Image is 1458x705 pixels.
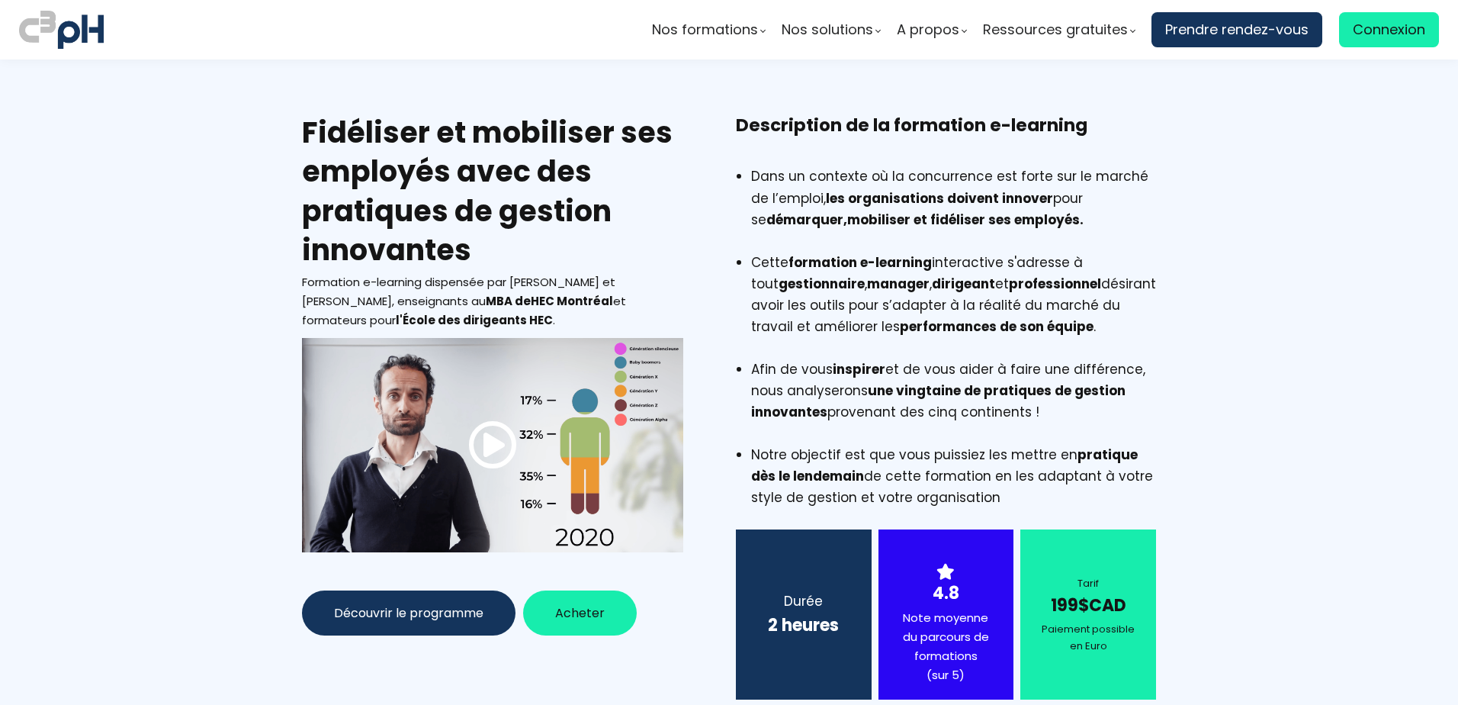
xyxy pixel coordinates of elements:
[751,359,1156,444] li: Afin de vous et de vous aider à faire une différence, nous analyserons provenant des cinq contine...
[1039,621,1137,655] div: Paiement possible en Euro
[531,293,613,309] b: EC Montréal
[983,18,1128,41] span: Ressources gratuites
[867,275,930,293] b: manager
[897,18,959,41] span: A propos
[531,293,539,309] strong: H
[751,252,1156,359] li: Cette interactive s'adresse à tout , , et désirant avoir les outils pour s’adapter à la réalité d...
[898,666,995,685] div: (sur 5)
[751,166,1156,251] li: Dans un contexte où la concurrence est forte sur le marché de l’emploi, pour se
[1353,18,1425,41] span: Connexion
[1339,12,1439,47] a: Connexion
[1009,275,1101,293] b: professionnel
[751,381,1126,421] b: une vingtaine de pratiques de gestion innovantes
[396,312,553,328] b: l'École des dirigeants HEC
[755,591,853,612] div: Durée
[768,613,839,637] b: 2 heures
[19,8,104,52] img: logo C3PH
[302,591,515,636] button: Découvrir le programme
[900,317,1093,336] b: performances de son équipe
[652,18,758,41] span: Nos formations
[782,18,873,41] span: Nos solutions
[932,275,995,293] b: dirigeant
[1051,594,1126,617] strong: 199$CAD
[766,211,1080,229] b: démarquer,
[523,591,637,636] button: Acheter
[826,189,1053,208] b: les organisations doivent innover
[736,113,1156,162] h3: Description de la formation e-learning
[555,604,605,623] span: Acheter
[788,253,932,272] b: formation e-learning
[847,211,1080,229] strong: mobiliser et fidéliser ses employés
[833,360,885,378] b: inspirer
[1080,211,1084,229] strong: .
[779,275,865,293] b: gestionnaire
[302,113,683,269] h2: Fidéliser et mobiliser ses employés avec des pratiques de gestion innovantes
[486,293,531,309] strong: MBA de
[933,581,959,605] strong: 4.8
[751,444,1156,508] li: Notre objectif est que vous puissiez les mettre en de cette formation en les adaptant à votre sty...
[302,273,683,330] div: Formation e-learning dispensée par [PERSON_NAME] et [PERSON_NAME], enseignants au et formateurs p...
[1039,575,1137,592] div: Tarif
[1165,18,1309,41] span: Prendre rendez-vous
[334,604,483,623] span: Découvrir le programme
[898,609,995,684] div: Note moyenne du parcours de formations
[1151,12,1322,47] a: Prendre rendez-vous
